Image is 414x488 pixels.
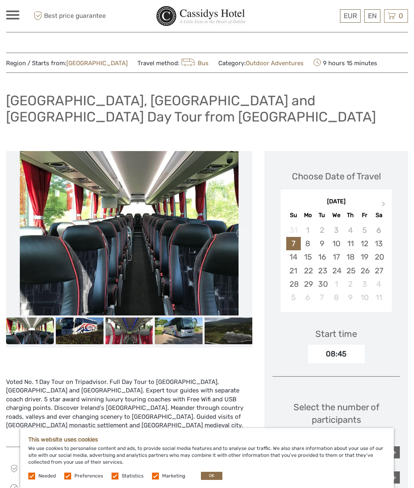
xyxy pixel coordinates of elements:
div: Choose Monday, September 8th, 2025 [301,237,315,250]
div: Not available Wednesday, September 3rd, 2025 [329,224,343,237]
div: Choose Monday, September 29th, 2025 [301,277,315,291]
div: Not available Sunday, August 31st, 2025 [286,224,300,237]
div: Mo [301,210,315,221]
div: Not available Saturday, September 6th, 2025 [372,224,386,237]
div: Choose Monday, September 15th, 2025 [301,250,315,264]
div: Choose Thursday, October 2nd, 2025 [343,277,357,291]
div: + [388,446,400,458]
img: 7d5034bfc5f5488eab06da05b1b51cd2_main_slider.jpg [20,151,239,315]
h5: This website uses cookies [28,436,386,443]
div: We [329,210,343,221]
div: Not available Friday, September 5th, 2025 [357,224,372,237]
a: Outdoor Adventures [246,60,304,67]
a: Bus [180,60,209,67]
div: Choose Wednesday, October 1st, 2025 [329,277,343,291]
span: 9 hours 15 minutes [313,57,377,68]
div: Choose Thursday, September 11th, 2025 [343,237,357,250]
div: Choose Friday, October 10th, 2025 [357,291,372,304]
span: Travel method: [137,57,209,68]
div: Choose Saturday, September 20th, 2025 [372,250,386,264]
div: Sa [372,210,386,221]
div: Choose Saturday, September 27th, 2025 [372,264,386,277]
div: Choose Friday, September 19th, 2025 [357,250,372,264]
div: Choose Sunday, September 21st, 2025 [286,264,300,277]
div: Choose Monday, September 22nd, 2025 [301,264,315,277]
span: EUR [344,12,357,20]
div: Choose Sunday, October 5th, 2025 [286,291,300,304]
div: Fr [357,210,372,221]
div: month 2025-09 [283,224,389,304]
div: Choose Thursday, September 18th, 2025 [343,250,357,264]
div: Choose Friday, September 26th, 2025 [357,264,372,277]
div: Th [343,210,357,221]
div: Choose Thursday, October 9th, 2025 [343,291,357,304]
div: Choose Tuesday, September 23rd, 2025 [315,264,329,277]
div: Choose Sunday, September 7th, 2025 [286,237,300,250]
div: Tu [315,210,329,221]
img: 354e19b9b5cd4228b8d0eb18234383e3_slider_thumbnail.jpg [56,318,103,344]
div: Choose Thursday, September 25th, 2025 [343,264,357,277]
div: 08:45 [308,345,365,363]
div: Choose Tuesday, September 30th, 2025 [315,277,329,291]
div: Choose Monday, October 6th, 2025 [301,291,315,304]
div: + [388,471,400,484]
div: Choose Saturday, October 4th, 2025 [372,277,386,291]
div: [DATE] [281,198,392,206]
img: 377-0552fc04-05ca-4cc7-9c8e-c31e135f8cb0_logo_small.jpg [156,6,245,26]
div: Choose Date of Travel [292,170,381,183]
label: Needed [38,473,56,479]
img: 967a99eb63954f5da04fa32b21f208bb_slider_thumbnail.jpg [155,318,203,344]
div: Select the number of participants [272,401,400,438]
img: 7d5034bfc5f5488eab06da05b1b51cd2_slider_thumbnail.jpg [6,318,54,344]
div: Not available Tuesday, September 2nd, 2025 [315,224,329,237]
label: Preferences [74,473,103,479]
div: Choose Wednesday, October 8th, 2025 [329,291,343,304]
div: Choose Wednesday, September 24th, 2025 [329,264,343,277]
span: Region / Starts from: [6,59,128,68]
div: We use cookies to personalise content and ads, to provide social media features and to analyse ou... [20,428,394,488]
div: Choose Tuesday, September 9th, 2025 [315,237,329,250]
div: Choose Sunday, September 14th, 2025 [286,250,300,264]
button: OK [201,472,222,480]
div: Choose Saturday, October 11th, 2025 [372,291,386,304]
div: Choose Wednesday, September 10th, 2025 [329,237,343,250]
img: d0238dfe20014cd48cb6f38f9aa122d1_slider_thumbnail.jpg [205,318,252,344]
label: Statistics [122,473,144,479]
div: Voted No. 1 Day Tour on Tripadvisor. Full Day Tour to [GEOGRAPHIC_DATA], [GEOGRAPHIC_DATA] and [G... [6,378,252,439]
div: Choose Tuesday, September 16th, 2025 [315,250,329,264]
a: [GEOGRAPHIC_DATA] [66,60,128,67]
div: Choose Friday, September 12th, 2025 [357,237,372,250]
div: Choose Sunday, September 28th, 2025 [286,277,300,291]
button: Next Month [378,200,391,213]
div: EN [364,9,380,23]
span: Category: [218,59,304,68]
div: Choose Friday, October 3rd, 2025 [357,277,372,291]
h1: [GEOGRAPHIC_DATA], [GEOGRAPHIC_DATA] and [GEOGRAPHIC_DATA] Day Tour from [GEOGRAPHIC_DATA] [6,92,408,125]
div: Choose Tuesday, October 7th, 2025 [315,291,329,304]
button: Open LiveChat chat widget [6,3,31,28]
div: Not available Thursday, September 4th, 2025 [343,224,357,237]
span: Best price guarantee [32,9,107,23]
img: 90f715ed329a4b24ae7d9e3eaacaf938_slider_thumbnail.jpg [106,318,153,344]
div: Choose Saturday, September 13th, 2025 [372,237,386,250]
div: Not available Monday, September 1st, 2025 [301,224,315,237]
div: Choose Wednesday, September 17th, 2025 [329,250,343,264]
span: 0 [397,12,404,20]
div: Su [286,210,300,221]
label: Marketing [162,473,185,479]
div: Start time [315,328,357,340]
